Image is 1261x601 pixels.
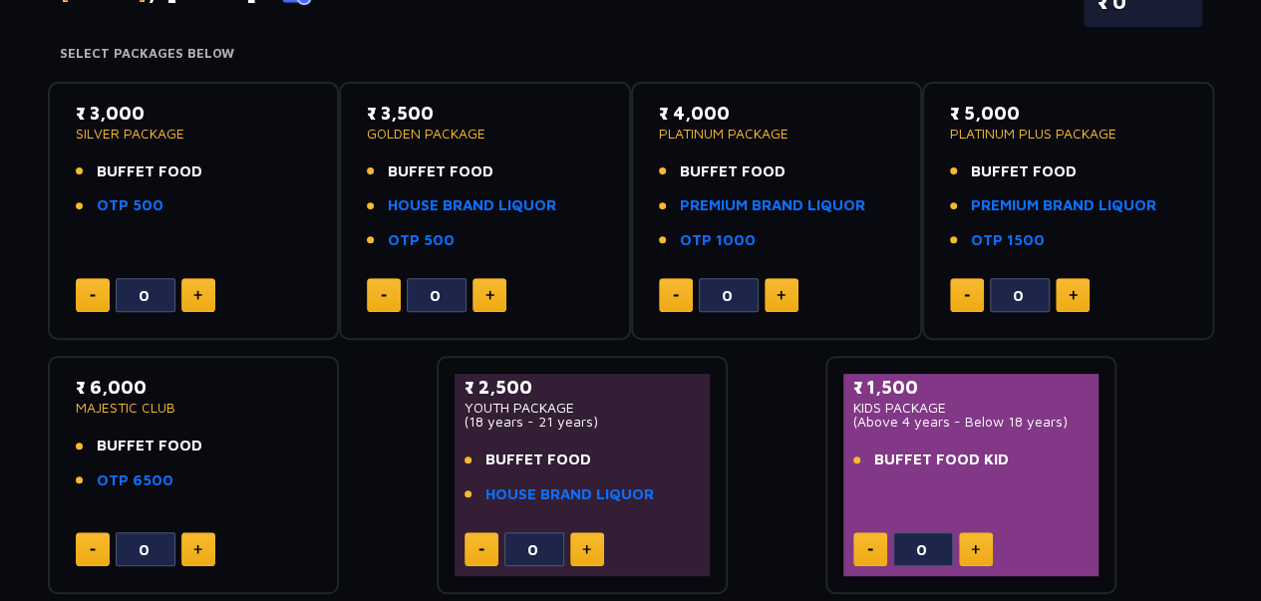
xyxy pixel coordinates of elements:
span: BUFFET FOOD KID [874,449,1009,471]
span: BUFFET FOOD [680,160,786,183]
h4: Select Packages Below [60,46,1202,62]
img: plus [777,290,786,300]
p: (Above 4 years - Below 18 years) [853,415,1090,429]
p: ₹ 3,000 [76,100,312,127]
img: minus [867,548,873,551]
p: KIDS PACKAGE [853,401,1090,415]
p: ₹ 4,000 [659,100,895,127]
img: plus [1069,290,1078,300]
p: SILVER PACKAGE [76,127,312,141]
p: (18 years - 21 years) [465,415,701,429]
span: BUFFET FOOD [388,160,493,183]
span: BUFFET FOOD [971,160,1077,183]
img: plus [193,290,202,300]
p: PLATINUM PLUS PACKAGE [950,127,1186,141]
img: plus [971,544,980,554]
img: minus [381,294,387,297]
img: minus [964,294,970,297]
p: ₹ 1,500 [853,374,1090,401]
a: OTP 6500 [97,469,173,492]
a: OTP 1000 [680,229,756,252]
img: plus [582,544,591,554]
p: YOUTH PACKAGE [465,401,701,415]
a: HOUSE BRAND LIQUOR [388,194,556,217]
img: plus [193,544,202,554]
a: OTP 500 [388,229,455,252]
p: MAJESTIC CLUB [76,401,312,415]
a: PREMIUM BRAND LIQUOR [680,194,865,217]
img: minus [90,294,96,297]
img: minus [673,294,679,297]
p: ₹ 6,000 [76,374,312,401]
a: HOUSE BRAND LIQUOR [485,483,654,506]
img: minus [478,548,484,551]
a: OTP 1500 [971,229,1045,252]
p: PLATINUM PACKAGE [659,127,895,141]
img: plus [485,290,494,300]
p: ₹ 2,500 [465,374,701,401]
a: PREMIUM BRAND LIQUOR [971,194,1156,217]
span: BUFFET FOOD [97,160,202,183]
span: BUFFET FOOD [97,435,202,457]
p: GOLDEN PACKAGE [367,127,603,141]
img: minus [90,548,96,551]
p: ₹ 5,000 [950,100,1186,127]
a: OTP 500 [97,194,163,217]
p: ₹ 3,500 [367,100,603,127]
span: BUFFET FOOD [485,449,591,471]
